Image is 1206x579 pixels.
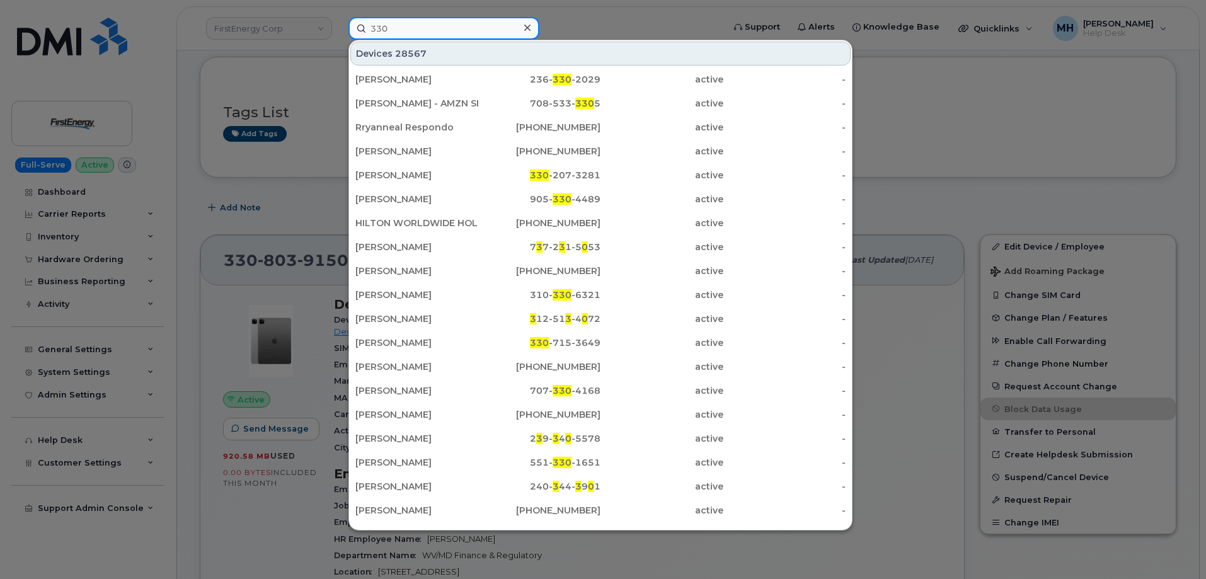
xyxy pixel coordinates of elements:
span: 0 [582,313,588,324]
div: 551- -1651 [478,456,601,469]
div: [PERSON_NAME] [355,480,478,493]
div: Rryanneal Respondo [355,121,478,134]
div: [PHONE_NUMBER] [478,528,601,541]
div: - [723,336,846,349]
a: [PERSON_NAME][PHONE_NUMBER]active- [350,499,851,522]
div: active [600,217,723,229]
div: active [600,97,723,110]
span: 330 [553,457,571,468]
a: [PERSON_NAME]551-330-1651active- [350,451,851,474]
div: [PERSON_NAME] [355,312,478,325]
a: [PERSON_NAME][PHONE_NUMBER]active- [350,140,851,163]
div: active [600,265,723,277]
a: [PERSON_NAME]707-330-4168active- [350,379,851,402]
div: 12-51 -4 72 [478,312,601,325]
div: [PERSON_NAME] [355,289,478,301]
span: 3 [553,433,559,444]
div: - [723,121,846,134]
div: 2 9- 4 -5578 [478,432,601,445]
a: [PERSON_NAME]239-340-5578active- [350,427,851,450]
div: - [723,73,846,86]
div: - [723,193,846,205]
span: 28567 [395,47,427,60]
div: active [600,169,723,181]
div: [PHONE_NUMBER] [478,121,601,134]
div: [PERSON_NAME] [355,360,478,373]
div: [PERSON_NAME] [355,336,478,349]
span: 0 [565,433,571,444]
a: Rryanneal Respondo[PHONE_NUMBER]active- [350,116,851,139]
div: [PERSON_NAME] [355,408,478,421]
div: - [723,408,846,421]
input: Find something... [348,17,539,40]
span: 330 [553,74,571,85]
div: - [723,217,846,229]
iframe: Messenger Launcher [1151,524,1197,570]
div: [PERSON_NAME] [355,384,478,397]
span: 3 [536,433,543,444]
a: [PERSON_NAME]330-715-3649active- [350,331,851,354]
div: active [600,432,723,445]
div: 905- -4489 [478,193,601,205]
div: 240- 44- 9 1 [478,480,601,493]
div: active [600,193,723,205]
div: -207-3281 [478,169,601,181]
a: [PERSON_NAME]905-330-4489active- [350,188,851,210]
div: [PERSON_NAME] [355,432,478,445]
span: 330 [530,337,549,348]
div: active [600,312,723,325]
span: 0 [588,481,594,492]
a: [PERSON_NAME]312-513-4072active- [350,307,851,330]
a: [PERSON_NAME]737-231-5053active- [350,236,851,258]
span: 0 [582,241,588,253]
div: [PERSON_NAME] - AMZN SB [355,97,478,110]
a: [PERSON_NAME][PHONE_NUMBER]active- [350,355,851,378]
div: - [723,265,846,277]
span: 3 [553,481,559,492]
div: - [723,241,846,253]
a: [PERSON_NAME]240-344-3901active- [350,475,851,498]
div: active [600,241,723,253]
div: [PERSON_NAME] [355,241,478,253]
div: [PHONE_NUMBER] [478,145,601,158]
a: HILTON WORLDWIDE HOLDINGS INC.[PHONE_NUMBER]active- [350,212,851,234]
span: 3 [559,241,565,253]
div: active [600,408,723,421]
a: [PERSON_NAME][PHONE_NUMBER]active- [350,260,851,282]
div: [PERSON_NAME] [355,528,478,541]
div: - [723,312,846,325]
div: HILTON WORLDWIDE HOLDINGS INC. [355,217,478,229]
div: - [723,97,846,110]
div: - [723,504,846,517]
div: Devices [350,42,851,66]
a: [PERSON_NAME]310-330-6321active- [350,284,851,306]
div: active [600,480,723,493]
span: 3 [575,481,582,492]
div: 708-533- 5 [478,97,601,110]
div: active [600,456,723,469]
span: 3 [536,241,543,253]
div: [PHONE_NUMBER] [478,504,601,517]
div: active [600,384,723,397]
span: 3 [565,313,571,324]
a: [PERSON_NAME] - AMZN SB708-533-3305active- [350,92,851,115]
div: active [600,528,723,541]
div: [PERSON_NAME] [355,73,478,86]
div: - [723,169,846,181]
div: - [723,289,846,301]
div: [PERSON_NAME] [355,456,478,469]
span: 330 [575,98,594,109]
div: 310- -6321 [478,289,601,301]
div: - [723,360,846,373]
div: [PERSON_NAME] [355,265,478,277]
div: - [723,432,846,445]
div: active [600,289,723,301]
div: [PERSON_NAME] [355,169,478,181]
span: 330 [553,385,571,396]
div: - [723,528,846,541]
div: active [600,504,723,517]
div: [PERSON_NAME] [355,145,478,158]
div: 7 7-2 1-5 53 [478,241,601,253]
a: [PERSON_NAME]330-207-3281active- [350,164,851,186]
div: [PHONE_NUMBER] [478,360,601,373]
